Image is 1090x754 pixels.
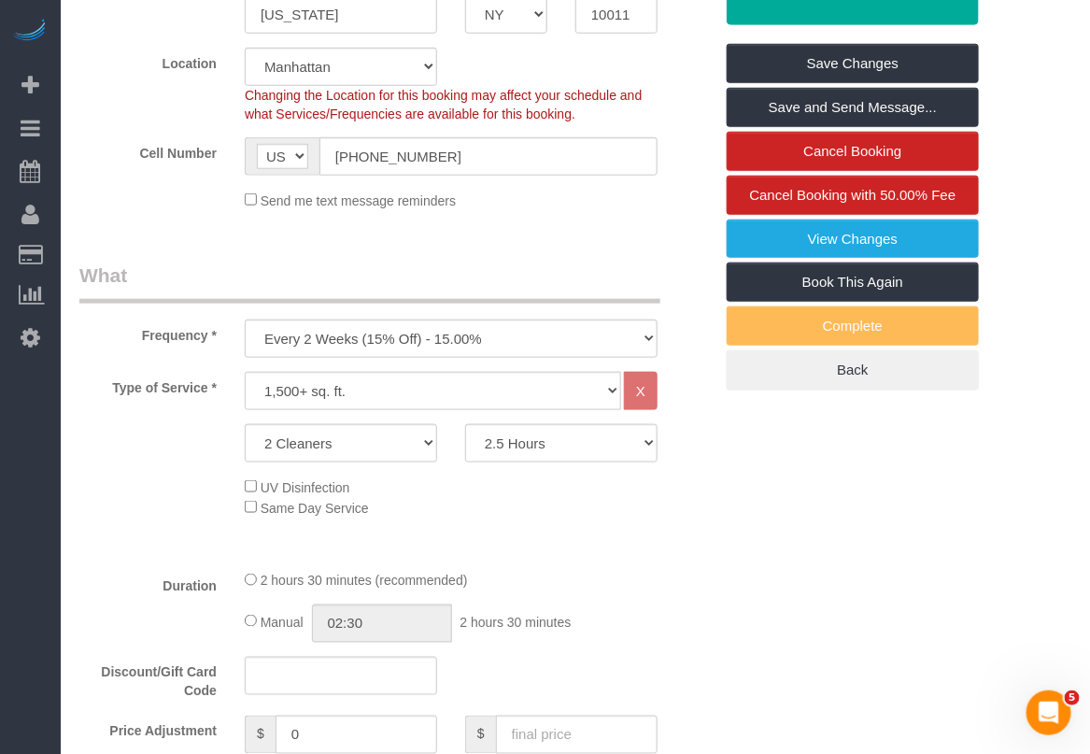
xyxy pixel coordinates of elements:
a: Book This Again [727,263,979,302]
a: Save Changes [727,44,979,83]
a: View Changes [727,220,979,259]
span: 5 [1065,690,1080,705]
span: 2 hours 30 minutes [460,615,571,630]
label: Discount/Gift Card Code [65,657,231,701]
label: Cell Number [65,137,231,163]
span: $ [245,716,276,754]
label: Frequency * [65,320,231,345]
label: Location [65,48,231,73]
input: Cell Number [319,137,658,176]
a: Cancel Booking with 50.00% Fee [727,176,979,215]
a: Cancel Booking [727,132,979,171]
span: UV Disinfection [261,480,350,495]
a: Back [727,350,979,390]
iframe: Intercom live chat [1026,690,1071,735]
span: Manual [261,615,304,630]
span: 2 hours 30 minutes (recommended) [261,574,468,589]
a: Save and Send Message... [727,88,979,127]
span: Cancel Booking with 50.00% Fee [750,187,956,203]
label: Duration [65,570,231,595]
label: Price Adjustment [65,716,231,741]
label: Type of Service * [65,372,231,397]
input: final price [496,716,658,754]
span: Send me text message reminders [261,193,456,208]
span: $ [465,716,496,754]
legend: What [79,262,660,304]
img: Automaid Logo [11,19,49,45]
span: Same Day Service [261,501,369,516]
span: Changing the Location for this booking may affect your schedule and what Services/Frequencies are... [245,88,642,121]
